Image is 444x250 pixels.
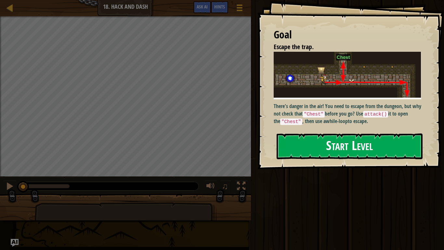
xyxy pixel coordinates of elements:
button: Toggle fullscreen [235,180,248,194]
span: Escape the trap. [274,42,314,51]
li: Escape the trap. [266,42,420,52]
button: ♫ [220,180,231,194]
div: Goal [274,27,421,42]
button: Adjust volume [204,180,217,194]
code: "Chest" [303,111,325,118]
span: Ask AI [197,4,208,10]
code: attack() [363,111,388,118]
button: Ask AI [11,239,19,247]
p: There's danger in the air! You need to escape from the dungeon, but why not check that before you... [274,103,426,125]
code: "Chest" [280,118,302,125]
button: Show game menu [231,1,248,17]
strong: while-loop [326,118,348,125]
span: Hints [214,4,225,10]
button: Ctrl + P: Pause [3,180,16,194]
span: ♫ [222,181,228,191]
img: Hack and dash [274,52,426,99]
button: Ask AI [193,1,211,13]
button: Start Level [277,133,423,159]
